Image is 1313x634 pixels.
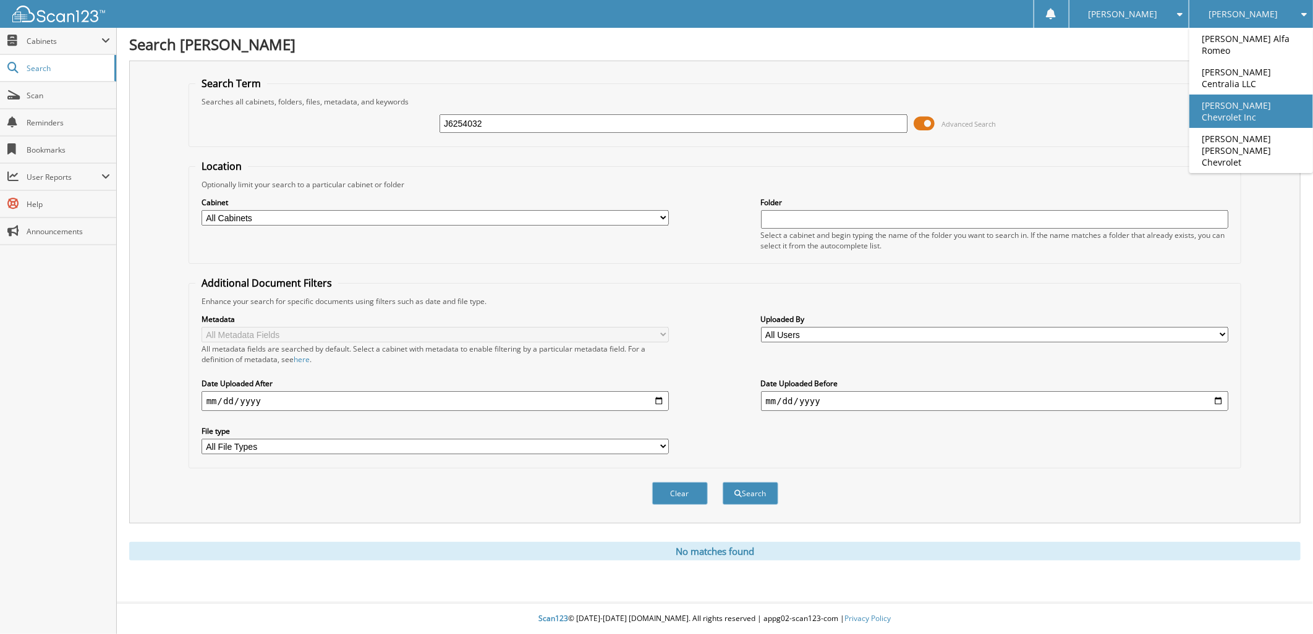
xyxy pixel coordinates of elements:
[27,145,110,155] span: Bookmarks
[195,159,248,173] legend: Location
[941,119,996,129] span: Advanced Search
[27,199,110,209] span: Help
[27,226,110,237] span: Announcements
[1189,128,1313,173] a: [PERSON_NAME] [PERSON_NAME] Chevrolet
[761,391,1229,411] input: end
[27,63,108,74] span: Search
[761,197,1229,208] label: Folder
[202,314,669,324] label: Metadata
[129,34,1301,54] h1: Search [PERSON_NAME]
[27,36,101,46] span: Cabinets
[12,6,105,22] img: scan123-logo-white.svg
[195,96,1235,107] div: Searches all cabinets, folders, files, metadata, and keywords
[1251,575,1313,634] iframe: Chat Widget
[202,426,669,436] label: File type
[761,230,1229,251] div: Select a cabinet and begin typing the name of the folder you want to search in. If the name match...
[1209,11,1278,18] span: [PERSON_NAME]
[195,276,338,290] legend: Additional Document Filters
[845,613,891,623] a: Privacy Policy
[27,172,101,182] span: User Reports
[1189,95,1313,128] a: [PERSON_NAME] Chevrolet Inc
[117,604,1313,634] div: © [DATE]-[DATE] [DOMAIN_NAME]. All rights reserved | appg02-scan123-com |
[1189,28,1313,61] a: [PERSON_NAME] Alfa Romeo
[723,482,778,505] button: Search
[202,378,669,389] label: Date Uploaded After
[202,391,669,411] input: start
[761,378,1229,389] label: Date Uploaded Before
[195,77,267,90] legend: Search Term
[294,354,310,365] a: here
[202,344,669,365] div: All metadata fields are searched by default. Select a cabinet with metadata to enable filtering b...
[539,613,569,623] span: Scan123
[27,117,110,128] span: Reminders
[27,90,110,101] span: Scan
[1189,61,1313,95] a: [PERSON_NAME] Centralia LLC
[195,179,1235,190] div: Optionally limit your search to a particular cabinet or folder
[202,197,669,208] label: Cabinet
[1089,11,1158,18] span: [PERSON_NAME]
[195,296,1235,306] div: Enhance your search for specific documents using filters such as date and file type.
[761,314,1229,324] label: Uploaded By
[129,542,1301,560] div: No matches found
[652,482,708,505] button: Clear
